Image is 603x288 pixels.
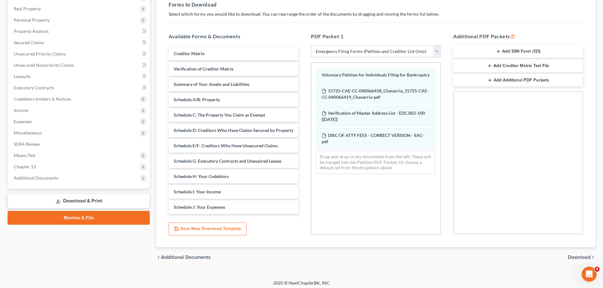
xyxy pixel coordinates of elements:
[590,255,595,260] i: chevron_right
[174,189,221,194] span: Schedule I: Your Income
[174,174,229,179] span: Schedule H: Your Codebtors
[169,11,583,17] p: Select which forms you would like to download. You can rearrange the order of the documents by dr...
[14,51,66,56] span: Unsecured Priority Claims
[174,81,249,87] span: Summary of Your Assets and Liabilities
[14,141,40,147] span: SOFA Review
[14,175,58,181] span: Additional Documents
[14,40,44,45] span: Secured Claims
[174,158,281,164] span: Schedule G: Executory Contracts and Unexpired Leases
[14,164,36,169] span: Chapter 13
[568,255,595,260] button: Download chevron_right
[453,33,583,40] h5: Additional PDF Packets
[9,37,150,48] a: Secured Claims
[169,33,298,40] h5: Available Forms & Documents
[595,267,600,272] span: 4
[161,255,211,260] span: Additional Documents
[311,33,441,40] h5: PDF Packet 1
[14,29,49,34] span: Property Analysis
[174,66,234,71] span: Verification of Creditor Matrix
[14,17,50,23] span: Personal Property
[14,74,31,79] span: Lawsuits
[14,62,74,68] span: Unsecured Nonpriority Claims
[9,82,150,93] a: Executory Contracts
[174,112,265,118] span: Schedule C: The Property You Claim as Exempt
[14,96,71,102] span: Codebtors Insiders & Notices
[174,204,225,210] span: Schedule J: Your Expenses
[174,97,220,102] span: Schedule A/B: Property
[169,1,583,8] h5: Forms to Download
[322,72,430,77] span: Voluntary Petition for Individuals Filing for Bankruptcy
[14,85,54,90] span: Executory Contracts
[14,130,42,135] span: Miscellaneous
[9,60,150,71] a: Unsecured Nonpriority Claims
[174,143,278,148] span: Schedule E/F: Creditors Who Have Unsecured Claims
[322,133,424,144] span: DISC OF ATTY FEES - CORRECT VERSION - SAC-pdf
[156,255,161,260] i: chevron_left
[174,128,293,133] span: Schedule D: Creditors Who Have Claims Secured by Property
[453,74,583,87] button: Add Additional PDF Packets
[14,153,35,158] span: Means Test
[9,71,150,82] a: Lawsuits
[8,194,150,208] a: Download & Print
[14,6,41,11] span: Real Property
[9,48,150,60] a: Unsecured Priority Claims
[568,255,590,260] span: Download
[14,107,28,113] span: Income
[174,51,205,56] span: Creditor Matrix
[453,59,583,72] button: Add Creditor Matrix Text File
[9,139,150,150] a: SOFA Review
[582,267,597,282] iframe: Intercom live chat
[156,255,211,260] a: chevron_left Additional Documents
[8,211,150,225] a: Review & File
[322,110,425,122] span: Verification of Master Address List - EDC.002-100 ([DATE])
[453,45,583,58] button: Add SSN Form (121)
[9,26,150,37] a: Property Analysis
[322,88,429,100] span: 15725-CAE-CC-040066418_Chavarria_15725-CAE-CC-040066419_Chavarria-pdf
[316,150,435,174] div: Drag-and-drop in any documents from the left. These will be merged into the Petition PDF Packet. ...
[14,119,32,124] span: Expenses
[169,223,247,236] button: Save New Download Template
